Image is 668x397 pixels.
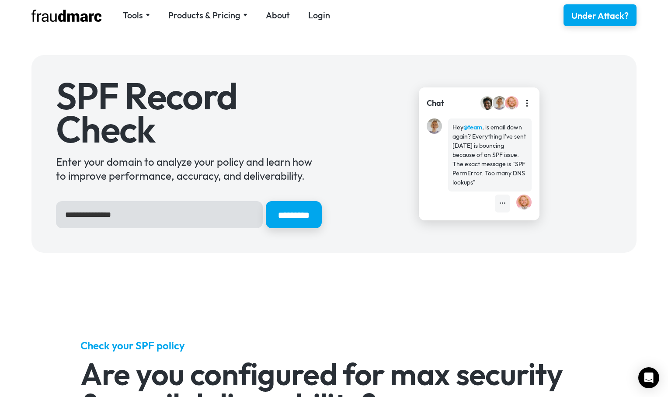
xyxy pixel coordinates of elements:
strong: @team [463,123,482,131]
h5: Check your SPF policy [80,338,588,352]
div: Products & Pricing [168,9,240,21]
h1: SPF Record Check [56,80,322,146]
div: Open Intercom Messenger [638,367,659,388]
div: Chat [427,98,444,109]
a: Login [308,9,330,21]
div: Tools [123,9,143,21]
div: Tools [123,9,150,21]
form: Hero Sign Up Form [56,201,322,228]
div: Products & Pricing [168,9,247,21]
div: Under Attack? [571,10,629,22]
a: Under Attack? [564,4,637,26]
div: Enter your domain to analyze your policy and learn how to improve performance, accuracy, and deli... [56,155,322,183]
div: Hey , is email down again? Everything I've sent [DATE] is bouncing because of an SPF issue. The e... [452,123,527,187]
a: About [266,9,290,21]
div: ••• [499,199,506,208]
